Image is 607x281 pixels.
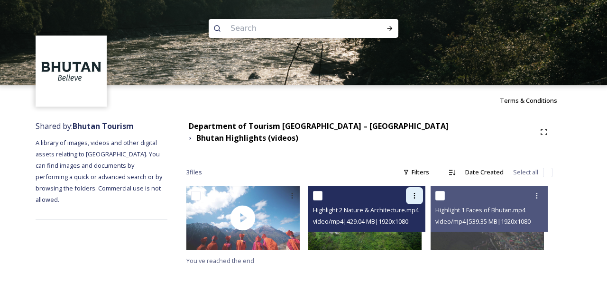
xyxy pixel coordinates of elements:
[36,138,164,204] span: A library of images, videos and other digital assets relating to [GEOGRAPHIC_DATA]. You can find ...
[313,217,408,226] span: video/mp4 | 429.04 MB | 1920 x 1080
[460,163,508,181] div: Date Created
[500,96,557,105] span: Terms & Conditions
[398,163,434,181] div: Filters
[186,256,254,265] span: You've reached the end
[36,121,134,131] span: Shared by:
[313,206,419,214] span: Highlight 2 Nature & Architecture.mp4
[435,206,525,214] span: Highlight 1 Faces of Bhutan.mp4
[73,121,134,131] strong: Bhutan Tourism
[500,95,571,106] a: Terms & Conditions
[37,37,106,106] img: BT_Logo_BB_Lockup_CMYK_High%2520Res.jpg
[186,186,300,250] img: thumbnail
[186,168,202,177] span: 3 file s
[196,133,298,143] strong: Bhutan Highlights (videos)
[189,121,449,131] strong: Department of Tourism [GEOGRAPHIC_DATA] – [GEOGRAPHIC_DATA]
[513,168,538,177] span: Select all
[435,217,531,226] span: video/mp4 | 539.35 MB | 1920 x 1080
[226,18,356,39] input: Search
